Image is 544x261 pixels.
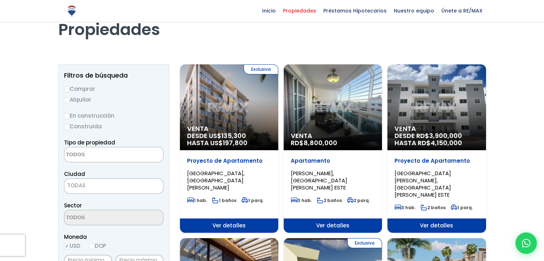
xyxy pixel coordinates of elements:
span: DESDE US$ [187,132,271,147]
a: Venta RD$8,800,000 Apartamento [PERSON_NAME], [GEOGRAPHIC_DATA][PERSON_NAME] ESTE 3 hab. 2 baños ... [284,64,382,233]
span: Tipo de propiedad [64,139,115,146]
input: Construida [64,124,70,130]
span: Ver detalles [387,218,486,233]
span: Nuestro equipo [390,5,438,16]
span: Exclusiva [347,238,382,248]
span: 3 hab. [291,197,312,203]
span: 2 baños [317,197,342,203]
span: TODAS [64,178,163,194]
span: Ver detalles [284,218,382,233]
span: Únete a RE/MAX [438,5,486,16]
label: DOP [89,241,106,250]
span: Sector [64,202,82,209]
span: 8,800,000 [304,138,337,147]
span: Venta [394,125,479,132]
span: 1 baños [212,197,236,203]
a: Venta DESDE RD$3,900,000 HASTA RD$4,150,000 Proyecto de Apartamento [GEOGRAPHIC_DATA][PERSON_NAME... [387,64,486,233]
p: Apartamento [291,157,375,164]
span: Propiedades [279,5,320,16]
span: 135,300 [221,131,246,140]
span: 2 parq. [347,197,370,203]
span: Préstamos Hipotecarios [320,5,390,16]
label: Alquilar [64,95,163,104]
input: En construcción [64,113,70,119]
span: Exclusiva [244,64,278,74]
img: Logo de REMAX [65,5,78,17]
span: 3,900,000 [429,131,462,140]
input: USD [64,243,70,249]
span: 197,800 [223,138,248,147]
input: DOP [89,243,95,249]
span: 2 baños [421,205,446,211]
input: Comprar [64,87,70,92]
span: HASTA RD$ [394,139,479,147]
span: Inicio [259,5,279,16]
span: RD$ [291,138,337,147]
span: Ver detalles [180,218,278,233]
label: En construcción [64,111,163,120]
p: Proyecto de Apartamento [394,157,479,164]
span: 1 hab. [187,197,207,203]
label: USD [64,241,80,250]
span: Moneda [64,232,163,241]
span: Ciudad [64,170,85,178]
a: Exclusiva Venta DESDE US$135,300 HASTA US$197,800 Proyecto de Apartamento [GEOGRAPHIC_DATA], [GEO... [180,64,278,233]
span: 1 parq. [241,197,264,203]
span: HASTA US$ [187,139,271,147]
span: Venta [187,125,271,132]
h2: Filtros de búsqueda [64,72,163,79]
span: [GEOGRAPHIC_DATA][PERSON_NAME], [GEOGRAPHIC_DATA][PERSON_NAME] ESTE [394,169,451,198]
input: Alquilar [64,97,70,103]
span: DESDE RD$ [394,132,479,147]
span: TODAS [64,181,163,191]
span: 1 parq. [451,205,473,211]
span: Venta [291,132,375,139]
p: Proyecto de Apartamento [187,157,271,164]
span: TODAS [67,182,85,189]
span: 3 hab. [394,205,416,211]
span: 4,150,000 [431,138,462,147]
span: [GEOGRAPHIC_DATA], [GEOGRAPHIC_DATA][PERSON_NAME] [187,169,245,191]
label: Comprar [64,84,163,93]
textarea: Search [64,210,134,226]
label: Construida [64,122,163,131]
span: [PERSON_NAME], [GEOGRAPHIC_DATA][PERSON_NAME] ESTE [291,169,347,191]
textarea: Search [64,147,134,163]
